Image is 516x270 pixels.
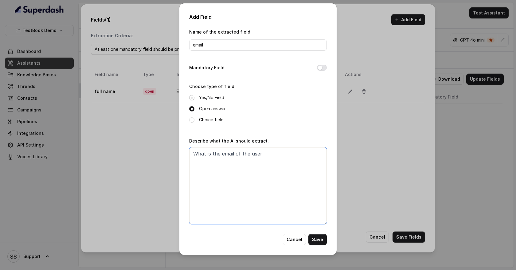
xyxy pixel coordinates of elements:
button: Cancel [283,234,306,245]
label: Describe what the AI should extract. [189,138,269,143]
h2: Add Field [189,13,327,21]
label: Choose type of field [189,84,234,89]
textarea: What is the email of the user [189,147,327,224]
label: Yes/No Field [199,94,224,101]
label: Name of the extracted field [189,29,250,34]
button: Save [308,234,327,245]
label: Choice field [199,116,224,123]
label: Open answer [199,105,226,112]
label: Mandatory Field [189,64,225,71]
